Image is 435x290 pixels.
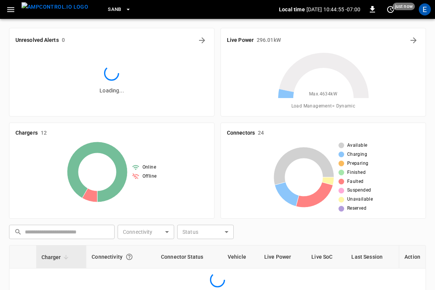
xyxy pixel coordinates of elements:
[347,205,366,212] span: Reserved
[100,87,124,94] span: Loading...
[407,34,420,46] button: Energy Overview
[108,5,121,14] span: SanB
[347,160,369,167] span: Preparing
[309,91,337,98] span: Max. 4634 kW
[92,250,150,264] div: Connectivity
[105,2,134,17] button: SanB
[347,151,367,158] span: Charging
[156,246,222,269] th: Connector Status
[279,6,305,13] p: Local time
[306,6,360,13] p: [DATE] 10:44:55 -07:00
[142,173,157,180] span: Offline
[347,169,366,176] span: Finished
[306,246,346,269] th: Live SoC
[257,36,281,44] h6: 296.01 kW
[15,129,38,137] h6: Chargers
[21,2,88,12] img: ampcontrol.io logo
[41,253,71,262] span: Charger
[347,196,373,203] span: Unavailable
[258,129,264,137] h6: 24
[62,36,65,44] h6: 0
[347,178,364,186] span: Faulted
[393,3,415,10] span: just now
[196,34,208,46] button: All Alerts
[123,250,136,264] button: Connection between the charger and our software.
[384,3,397,15] button: set refresh interval
[291,103,355,110] span: Load Management = Dynamic
[346,246,399,269] th: Last Session
[399,246,426,269] th: Action
[227,36,254,44] h6: Live Power
[15,36,59,44] h6: Unresolved Alerts
[142,164,156,171] span: Online
[347,142,368,149] span: Available
[227,129,255,137] h6: Connectors
[222,246,259,269] th: Vehicle
[347,187,371,194] span: Suspended
[41,129,47,137] h6: 12
[419,3,431,15] div: profile-icon
[259,246,306,269] th: Live Power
